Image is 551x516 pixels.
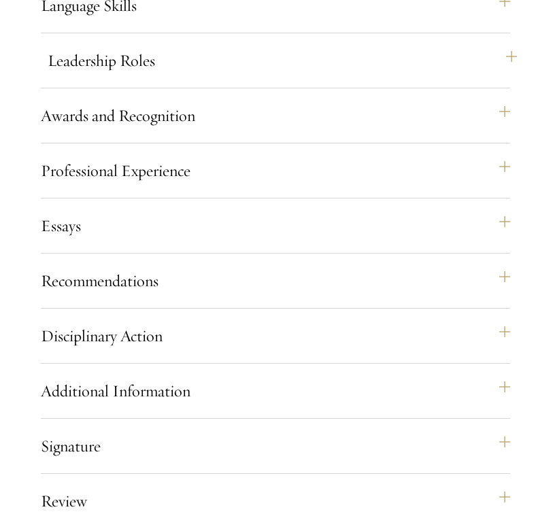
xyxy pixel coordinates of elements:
button: Leadership Roles [48,44,517,77]
button: Recommendations [41,264,510,297]
button: Essays [41,209,510,242]
button: Awards and Recognition [41,99,510,132]
button: Signature [41,430,510,462]
button: Additional Information [41,375,510,407]
button: Disciplinary Action [41,320,510,352]
button: Professional Experience [41,154,510,187]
